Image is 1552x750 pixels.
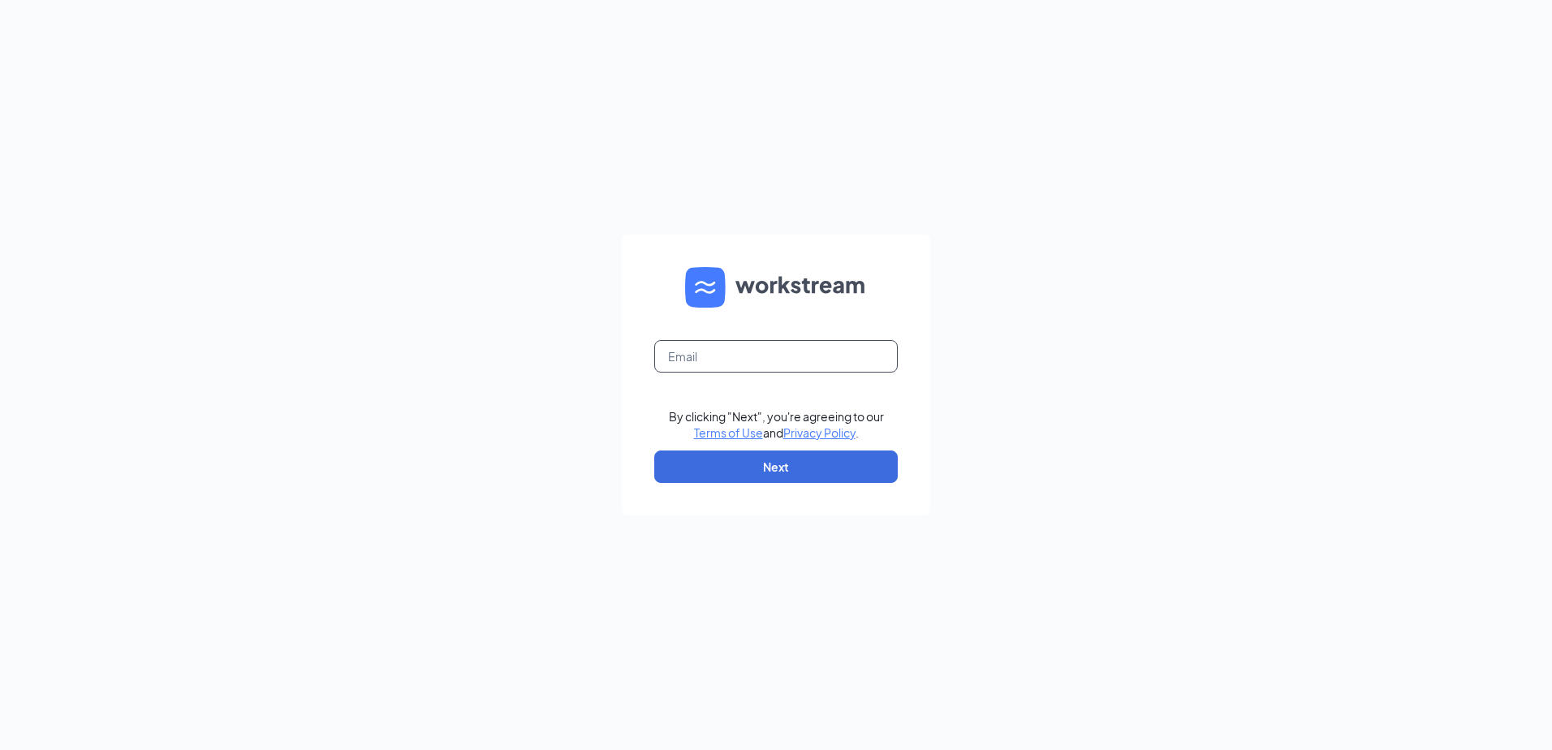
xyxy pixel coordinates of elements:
[654,340,898,373] input: Email
[694,425,763,440] a: Terms of Use
[685,267,867,308] img: WS logo and Workstream text
[669,408,884,441] div: By clicking "Next", you're agreeing to our and .
[783,425,856,440] a: Privacy Policy
[654,450,898,483] button: Next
